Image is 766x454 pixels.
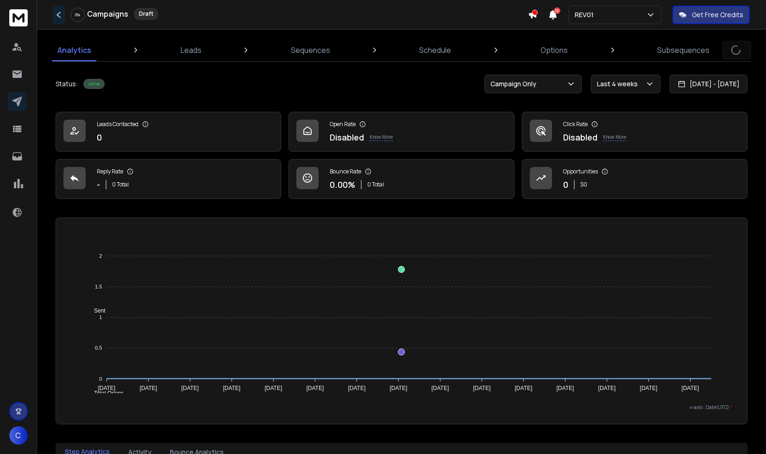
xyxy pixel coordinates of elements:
[97,178,100,191] p: -
[99,376,102,382] tspan: 0
[56,79,78,89] p: Status:
[473,385,491,391] tspan: [DATE]
[670,75,747,93] button: [DATE] - [DATE]
[563,178,568,191] p: 0
[87,307,106,314] span: Sent
[175,39,207,61] a: Leads
[112,181,129,188] p: 0 Total
[97,121,138,128] p: Leads Contacted
[57,45,91,56] p: Analytics
[640,385,658,391] tspan: [DATE]
[348,385,366,391] tspan: [DATE]
[370,134,393,141] p: Know More
[95,284,102,289] tspan: 1.5
[134,8,158,20] div: Draft
[83,79,105,89] div: Active
[289,112,514,152] a: Open RateDisabledKnow More
[265,385,283,391] tspan: [DATE]
[490,79,540,89] p: Campaign Only
[307,385,324,391] tspan: [DATE]
[563,168,598,175] p: Opportunities
[97,168,123,175] p: Reply Rate
[672,6,750,24] button: Get Free Credits
[56,112,281,152] a: Leads Contacted0
[557,385,574,391] tspan: [DATE]
[97,131,102,144] p: 0
[52,39,97,61] a: Analytics
[540,45,568,56] p: Options
[99,314,102,320] tspan: 1
[330,131,364,144] p: Disabled
[87,390,124,396] span: Total Opens
[522,159,747,199] a: Opportunities0$0
[330,121,356,128] p: Open Rate
[9,426,28,445] button: C
[563,121,588,128] p: Click Rate
[291,45,330,56] p: Sequences
[99,253,102,259] tspan: 2
[682,385,699,391] tspan: [DATE]
[603,134,626,141] p: Know More
[575,10,597,19] p: REV01
[580,181,587,188] p: $ 0
[223,385,241,391] tspan: [DATE]
[330,178,355,191] p: 0.00 %
[515,385,533,391] tspan: [DATE]
[285,39,336,61] a: Sequences
[56,159,281,199] a: Reply Rate-0 Total
[330,168,361,175] p: Bounce Rate
[554,7,560,14] span: 12
[692,10,743,19] p: Get Free Credits
[390,385,408,391] tspan: [DATE]
[289,159,514,199] a: Bounce Rate0.00%0 Total
[367,181,384,188] p: 0 Total
[597,79,641,89] p: Last 4 weeks
[71,404,732,411] p: x-axis : Date(UTC)
[563,131,597,144] p: Disabled
[140,385,157,391] tspan: [DATE]
[87,8,128,19] h1: Campaigns
[181,45,201,56] p: Leads
[95,345,102,351] tspan: 0.5
[182,385,199,391] tspan: [DATE]
[598,385,616,391] tspan: [DATE]
[414,39,457,61] a: Schedule
[75,12,81,18] p: 0 %
[419,45,451,56] p: Schedule
[652,39,715,61] a: Subsequences
[522,112,747,152] a: Click RateDisabledKnow More
[657,45,709,56] p: Subsequences
[432,385,449,391] tspan: [DATE]
[535,39,573,61] a: Options
[98,385,116,391] tspan: [DATE]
